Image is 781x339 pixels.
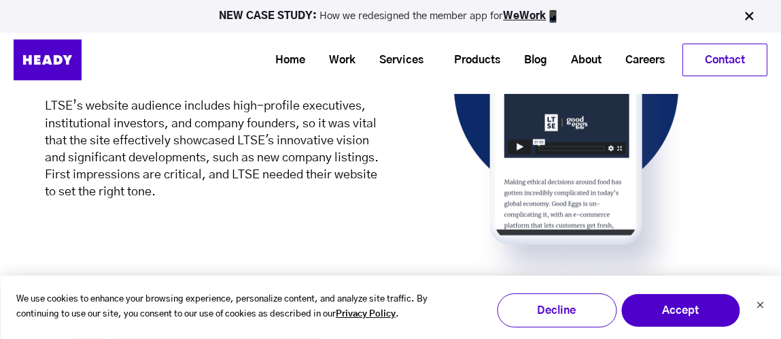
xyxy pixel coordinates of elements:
[497,293,617,327] button: Decline
[312,48,362,73] a: Work
[362,48,430,73] a: Services
[683,44,767,76] a: Contact
[621,293,740,327] button: Accept
[16,292,452,323] p: We use cookies to enhance your browsing experience, personalize content, and analyze site traffic...
[46,98,391,201] p: LTSE’s website audience includes high-profile executives, institutional investors, and company fo...
[507,48,554,73] a: Blog
[14,39,82,80] img: Heady_Logo_Web-01 (1)
[258,48,312,73] a: Home
[220,11,320,21] strong: NEW CASE STUDY:
[336,307,396,323] a: Privacy Policy
[756,300,764,314] button: Dismiss cookie banner
[116,44,767,76] div: Navigation Menu
[742,10,756,23] img: Close Bar
[546,10,560,23] img: app emoji
[437,48,507,73] a: Products
[608,48,672,73] a: Careers
[554,48,608,73] a: About
[6,10,775,23] p: How we redesigned the member app for
[504,11,546,21] a: WeWork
